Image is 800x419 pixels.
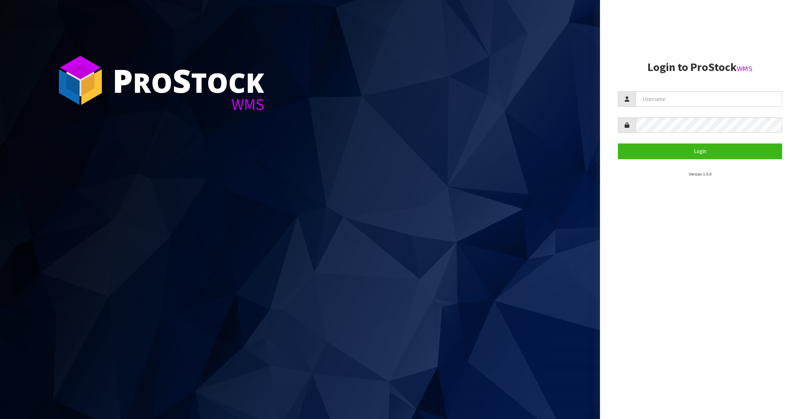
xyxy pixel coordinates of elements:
small: WMS [737,64,752,73]
input: Username [636,91,782,107]
span: S [172,59,191,102]
h2: Login to ProStock [618,61,782,74]
small: Version 1.0.0 [689,171,711,177]
button: Login [618,143,782,159]
div: ro tock [112,64,264,96]
div: WMS [112,96,264,112]
span: P [112,59,133,102]
img: ProStock Cube [54,54,107,107]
